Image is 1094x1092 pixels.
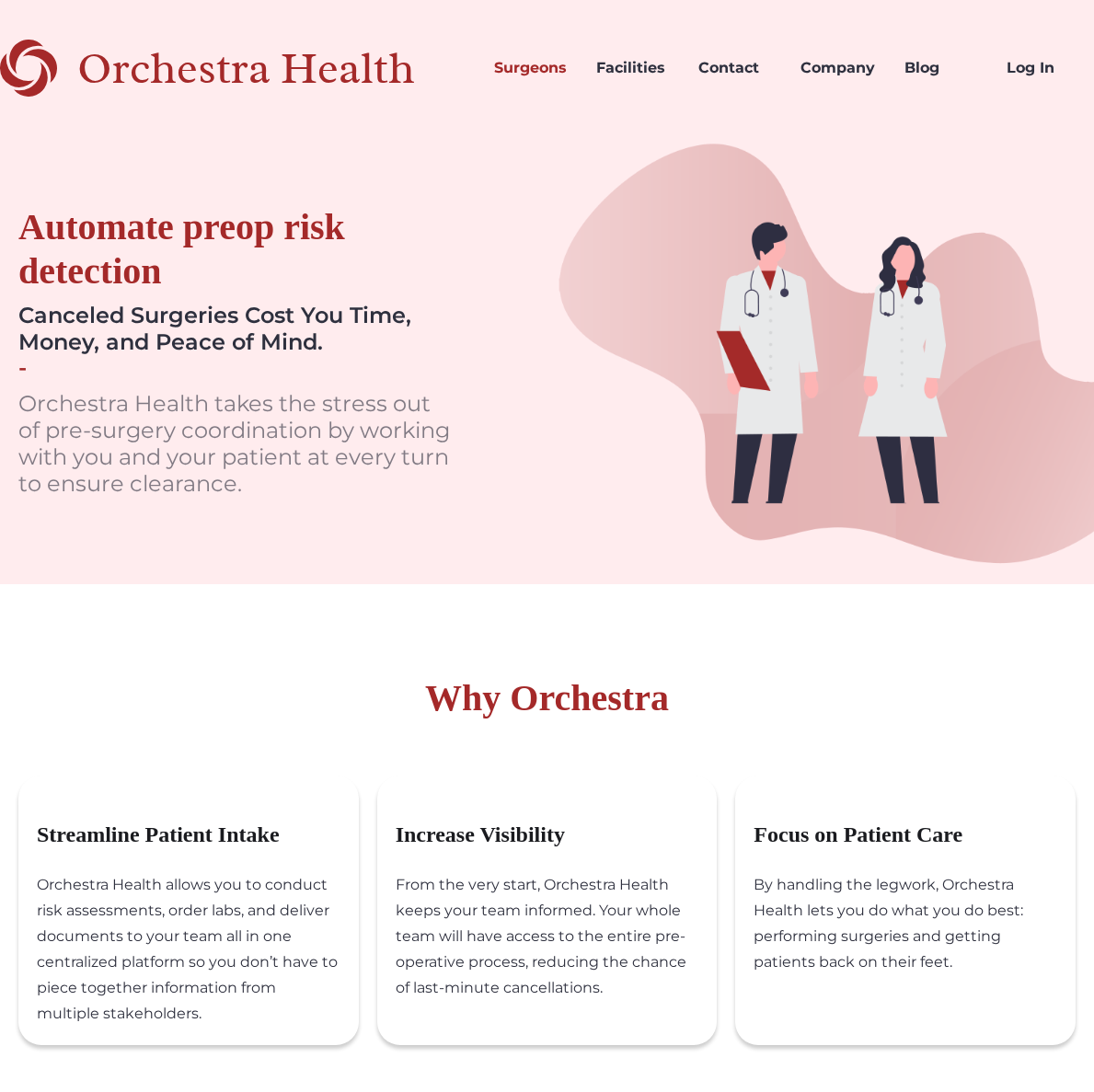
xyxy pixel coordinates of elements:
div: - [18,355,27,382]
div: By handling the legwork, Orchestra Health lets you do what you do best: performing surgeries and ... [754,872,1076,994]
p: Orchestra Health takes the stress out of pre-surgery coordination by working with you and your pa... [18,391,455,497]
div: Canceled Surgeries Cost You Time, Money, and Peace of Mind. [18,303,455,356]
a: Company [786,37,890,99]
a: Blog [890,37,992,99]
h3: Streamline Patient Intake [37,822,359,848]
h3: Increase Visibility [396,822,718,848]
a: Log In [992,37,1094,99]
a: Facilities [582,37,684,99]
a: Contact [684,37,786,99]
a: Surgeons [479,37,582,99]
h3: Focus on Patient Care [754,822,1076,848]
div: Orchestra Health allows you to conduct risk assessments, order labs, and deliver documents to you... [37,872,359,1045]
div: From the very start, Orchestra Health keeps your team informed. Your whole team will have access ... [396,872,718,1019]
div: Orchestra Health [77,50,479,87]
div: Automate preop risk detection [18,205,455,293]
